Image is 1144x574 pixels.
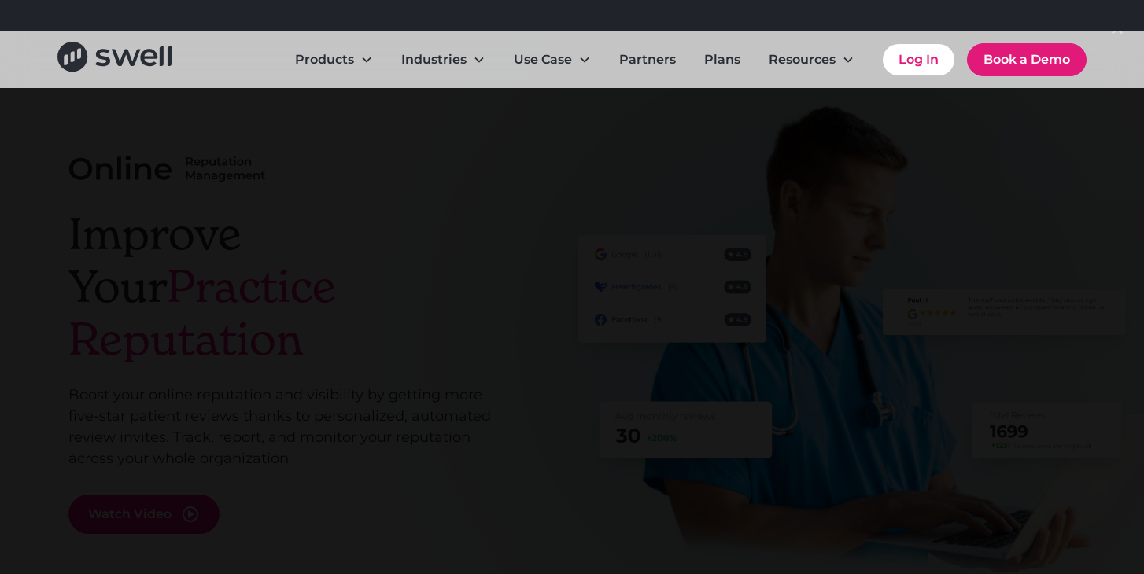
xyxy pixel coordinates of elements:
a: Book a Demo [967,43,1087,76]
div: Resources [769,50,836,69]
div: Use Case [514,50,572,69]
div: Products [295,50,354,69]
a: Log In [883,44,954,75]
a: home [57,42,172,77]
a: Plans [692,44,753,75]
iframe: YouTube embed [202,79,942,495]
a: Partners [607,44,688,75]
div: Industries [401,50,467,69]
